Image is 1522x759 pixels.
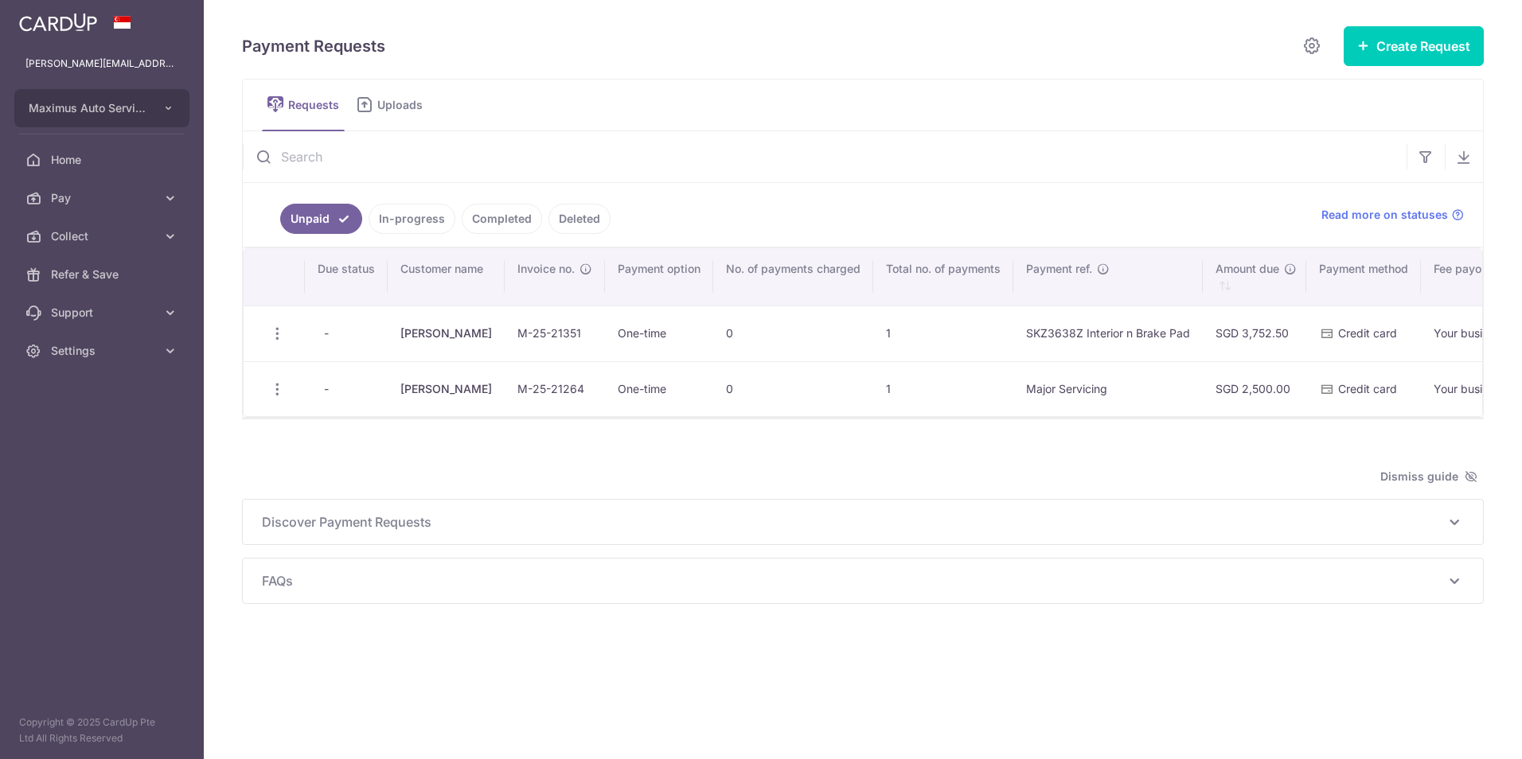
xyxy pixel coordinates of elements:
th: Invoice no. [505,248,605,306]
th: Customer name [388,248,505,306]
span: Refer & Save [51,267,156,282]
td: One-time [605,361,713,417]
span: Total no. of payments [886,261,1001,277]
p: FAQs [262,571,1464,590]
iframe: Opens a widget where you can find more information [1420,711,1506,751]
input: Search [243,131,1407,182]
th: Fee payor [1421,248,1519,306]
td: M-25-21351 [505,306,605,361]
span: Requests [288,97,345,113]
td: Major Servicing [1013,361,1203,417]
td: [PERSON_NAME] [388,361,505,417]
th: Payment ref. [1013,248,1203,306]
span: Payment option [618,261,701,277]
p: Discover Payment Requests [262,512,1464,531]
td: 1 [873,306,1013,361]
span: No. of payments charged [726,261,861,277]
a: Read more on statuses [1321,207,1464,223]
td: One-time [605,306,713,361]
th: No. of payments charged [713,248,873,306]
span: Home [51,152,156,168]
td: 0 [713,361,873,417]
button: Maximus Auto Services Pte Ltd [14,89,189,127]
p: [PERSON_NAME][EMAIL_ADDRESS][DOMAIN_NAME] [25,56,178,72]
a: Completed [462,204,542,234]
a: Deleted [548,204,611,234]
button: Create Request [1344,26,1484,66]
td: SKZ3638Z Interior n Brake Pad [1013,306,1203,361]
th: Amount due : activate to sort column ascending [1203,248,1306,306]
span: Maximus Auto Services Pte Ltd [29,100,146,116]
span: Invoice no. [517,261,575,277]
td: SGD 3,752.50 [1203,306,1306,361]
td: [PERSON_NAME] [388,306,505,361]
span: Uploads [377,97,434,113]
span: Credit card [1338,382,1397,395]
td: SGD 2,500.00 [1203,361,1306,417]
span: Fee payor [1434,261,1485,277]
th: Payment option [605,248,713,306]
h5: Payment Requests [242,33,385,59]
span: Discover Payment Requests [262,512,1445,531]
span: Settings [51,343,156,359]
a: In-progress [369,204,455,234]
img: CardUp [19,13,97,32]
a: Requests [262,80,345,130]
span: Your business [1434,382,1506,395]
span: Dismiss guide [1380,467,1477,486]
a: Uploads [351,80,434,130]
a: Unpaid [280,204,362,234]
span: Your business [1434,326,1506,340]
span: - [318,378,335,400]
th: Payment method [1306,248,1421,306]
span: Support [51,305,156,321]
span: Credit card [1338,326,1397,340]
span: Pay [51,190,156,206]
th: Due status [305,248,388,306]
span: Collect [51,228,156,244]
th: Total no. of payments [873,248,1013,306]
span: Amount due [1216,261,1279,277]
td: M-25-21264 [505,361,605,417]
span: Read more on statuses [1321,207,1448,223]
span: - [318,322,335,344]
td: 0 [713,306,873,361]
td: 1 [873,361,1013,417]
span: FAQs [262,571,1445,590]
span: Payment ref. [1026,261,1092,277]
